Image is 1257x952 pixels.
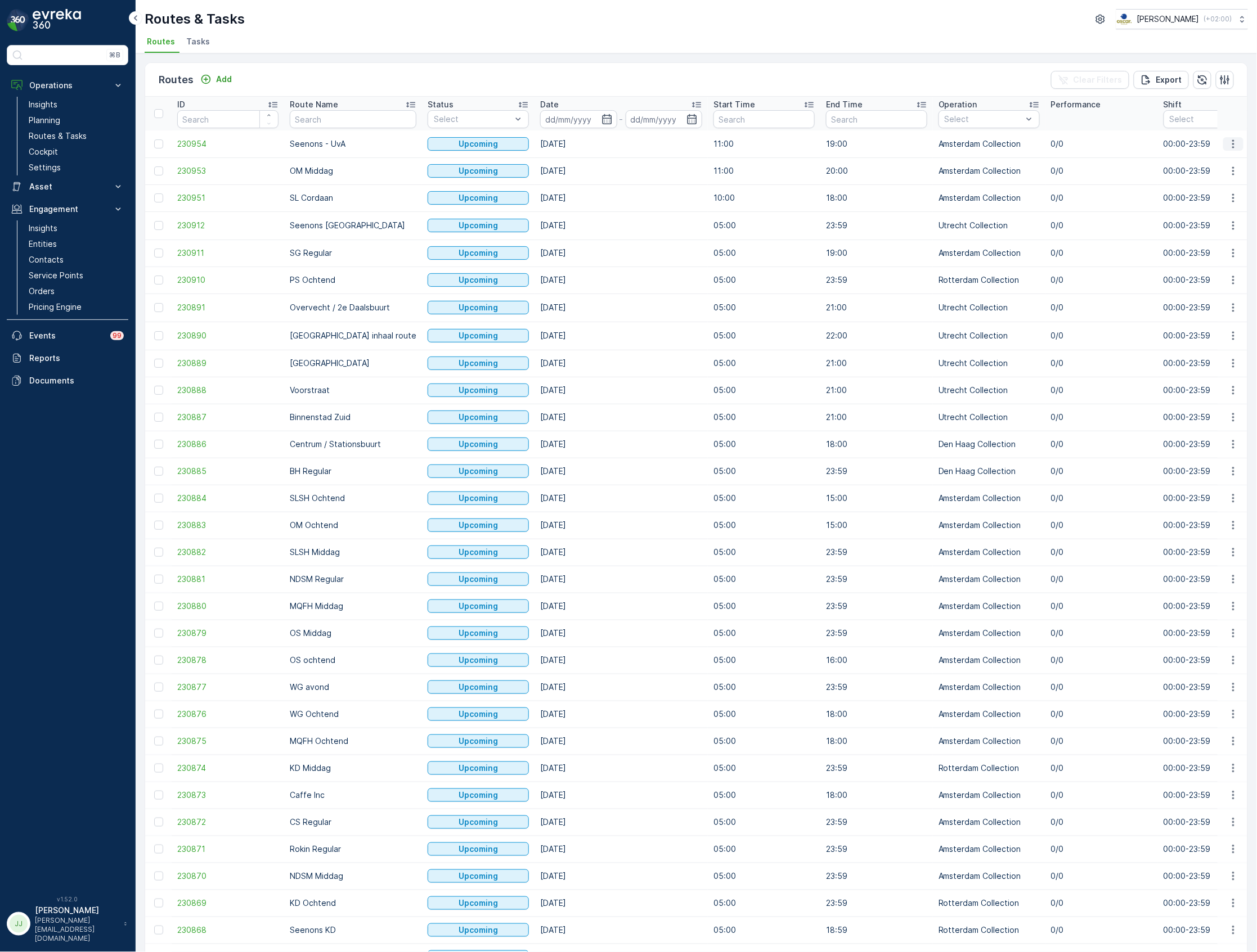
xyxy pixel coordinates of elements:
div: Toggle Row Selected [154,602,163,611]
p: 0/0 [1051,330,1152,341]
p: 05:00 [713,385,815,396]
p: Asset [29,181,106,192]
p: Upcoming [459,789,498,801]
button: Upcoming [428,137,529,151]
p: Upcoming [459,655,498,666]
td: [DATE] [535,701,708,728]
span: 230876 [177,709,279,720]
span: 230870 [177,870,279,882]
div: Toggle Row Selected [154,872,163,881]
p: 23:59 [826,274,927,286]
td: [DATE] [535,890,708,917]
td: [DATE] [535,674,708,701]
div: Toggle Row Selected [154,303,163,312]
div: Toggle Row Selected [154,249,163,258]
a: Contacts [24,252,128,268]
div: Toggle Row Selected [154,193,163,202]
span: 230888 [177,385,279,396]
div: Toggle Row Selected [154,331,163,340]
button: Upcoming [428,410,529,424]
p: 21:00 [826,385,927,396]
span: 230879 [177,628,279,639]
p: 21:00 [826,412,927,423]
a: 230868 [177,924,279,936]
p: 21:00 [826,358,927,369]
span: Tasks [186,36,210,47]
a: 230869 [177,897,279,909]
p: ⌘B [109,51,120,60]
div: Toggle Row Selected [154,166,163,175]
a: 230878 [177,655,279,666]
div: Toggle Row Selected [154,359,163,368]
div: Toggle Row Selected [154,467,163,476]
div: Toggle Row Selected [154,548,163,557]
p: Cockpit [29,146,58,157]
p: Amsterdam Collection [939,192,1040,204]
a: 230880 [177,601,279,612]
td: [DATE] [535,728,708,755]
a: 230912 [177,220,279,231]
div: JJ [10,915,28,933]
p: Routes & Tasks [145,10,245,28]
p: Upcoming [459,682,498,693]
p: 20:00 [826,165,927,177]
p: 11:00 [713,138,815,150]
span: 230884 [177,493,279,504]
a: 230890 [177,330,279,341]
div: Toggle Row Selected [154,521,163,530]
p: Overvecht / 2e Daalsbuurt [290,302,416,313]
p: Upcoming [459,628,498,639]
a: 230951 [177,192,279,204]
p: 11:00 [713,165,815,177]
p: Utrecht Collection [939,385,1040,396]
input: Search [826,110,927,128]
p: 05:00 [713,274,815,286]
p: 23:59 [826,220,927,231]
p: Upcoming [459,330,498,341]
p: ID [177,99,185,110]
p: 10:00 [713,192,815,204]
a: 230953 [177,165,279,177]
p: Route Name [290,99,338,110]
p: Upcoming [459,385,498,396]
div: Toggle Row Selected [154,737,163,746]
p: Seenons [GEOGRAPHIC_DATA] [290,220,416,231]
div: Toggle Row Selected [154,899,163,908]
p: 0/0 [1051,247,1152,259]
input: dd/mm/yyyy [540,110,617,128]
a: Planning [24,112,128,128]
a: 230887 [177,412,279,423]
p: Upcoming [459,439,498,450]
td: [DATE] [535,211,708,240]
p: Select [1170,114,1247,125]
p: Seenons - UvA [290,138,416,150]
p: Utrecht Collection [939,330,1040,341]
button: Upcoming [428,383,529,397]
button: [PERSON_NAME](+02:00) [1116,9,1248,29]
p: 0/0 [1051,220,1152,231]
a: 230872 [177,816,279,828]
p: Upcoming [459,816,498,828]
td: [DATE] [535,512,708,539]
p: 22:00 [826,330,927,341]
p: Add [216,74,232,85]
p: Select [945,114,1022,125]
p: Select [434,114,511,125]
p: SL Cordaan [290,192,416,204]
span: 230910 [177,274,279,286]
p: 19:00 [826,138,927,150]
button: Upcoming [428,329,529,342]
button: JJ[PERSON_NAME][PERSON_NAME][EMAIL_ADDRESS][DOMAIN_NAME] [7,905,128,943]
span: 230871 [177,843,279,855]
p: Shift [1164,99,1182,110]
p: Upcoming [459,247,498,259]
a: Service Points [24,268,128,283]
input: Search [177,110,279,128]
p: Upcoming [459,302,498,313]
p: Planning [29,115,60,126]
p: Upcoming [459,762,498,774]
p: 0/0 [1051,358,1152,369]
input: dd/mm/yyyy [626,110,703,128]
td: [DATE] [535,863,708,890]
